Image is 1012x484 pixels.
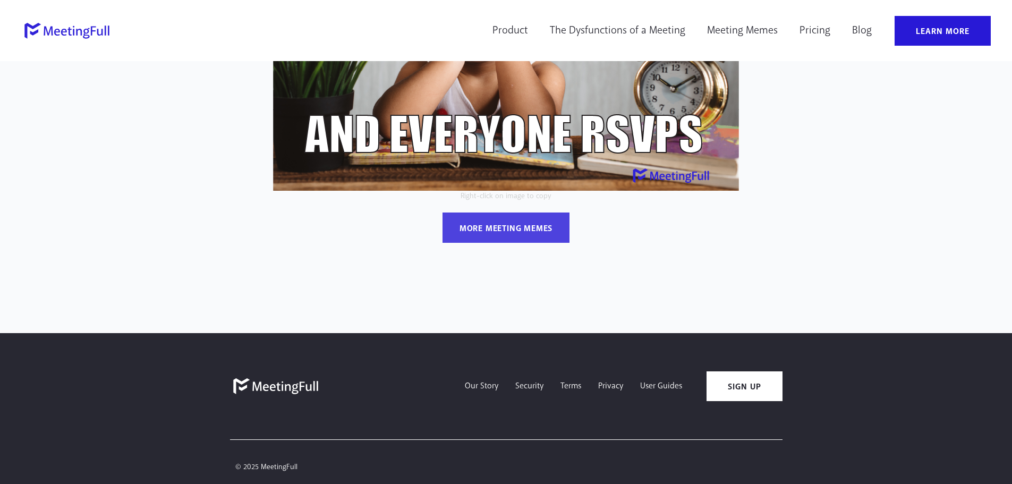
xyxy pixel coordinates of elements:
[707,371,783,401] a: Sign Up
[700,16,785,46] a: Meeting Memes
[590,371,632,401] a: Privacy
[460,223,552,234] div: more meeting memes
[543,16,692,46] a: The Dysfunctions of a Meeting
[230,459,303,475] span: © 2025 MeetingFull
[486,16,535,46] a: Product
[845,16,879,46] a: Blog
[456,371,507,401] a: Our Story
[507,371,552,401] a: Security
[895,16,991,46] a: Learn More
[793,16,837,46] a: Pricing
[552,371,590,401] a: Terms
[443,213,569,243] a: more meeting memes
[198,191,814,202] p: Right-click on image to copy
[632,371,691,401] a: User Guides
